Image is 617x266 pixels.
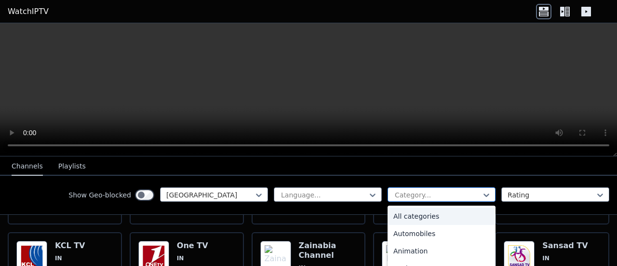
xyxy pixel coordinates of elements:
a: WatchIPTV [8,6,49,17]
h6: KCL TV [55,241,97,251]
button: Playlists [58,157,86,176]
div: All categories [388,208,496,225]
span: IN [542,254,550,262]
h6: One TV [177,241,219,251]
div: Automobiles [388,225,496,242]
span: IN [55,254,62,262]
h6: Zainabia Channel [299,241,357,260]
h6: Sansad TV [542,241,588,251]
span: IN [177,254,184,262]
label: Show Geo-blocked [68,190,131,200]
button: Channels [12,157,43,176]
div: Animation [388,242,496,260]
